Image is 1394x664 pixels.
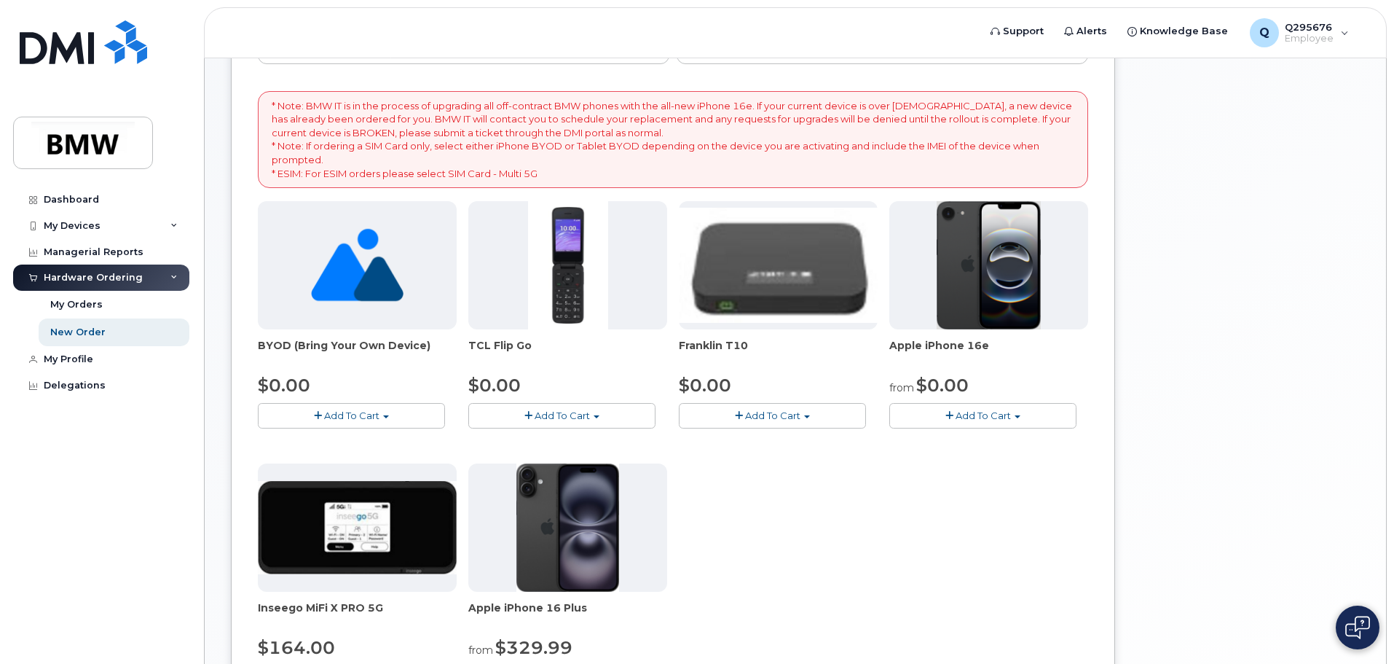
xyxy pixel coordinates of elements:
[1054,17,1117,46] a: Alerts
[889,381,914,394] small: from
[495,637,572,658] span: $329.99
[468,601,667,630] div: Apple iPhone 16 Plus
[468,338,667,367] div: TCL Flip Go
[937,201,1041,329] img: iphone16e.png
[745,410,800,421] span: Add To Cart
[258,375,310,396] span: $0.00
[679,375,731,396] span: $0.00
[980,17,1054,46] a: Support
[468,375,521,396] span: $0.00
[528,201,608,329] img: TCL_FLIP_MODE.jpg
[258,601,457,630] div: Inseego MiFi X PRO 5G
[468,644,493,657] small: from
[258,481,457,574] img: cut_small_inseego_5G.jpg
[679,338,878,367] div: Franklin T10
[516,464,619,592] img: iphone_16_plus.png
[311,201,403,329] img: no_image_found-2caef05468ed5679b831cfe6fc140e25e0c280774317ffc20a367ab7fd17291e.png
[1345,616,1370,639] img: Open chat
[1076,24,1107,39] span: Alerts
[889,403,1076,429] button: Add To Cart
[468,403,655,429] button: Add To Cart
[956,410,1011,421] span: Add To Cart
[1140,24,1228,39] span: Knowledge Base
[1285,33,1334,44] span: Employee
[1003,24,1044,39] span: Support
[889,338,1088,367] div: Apple iPhone 16e
[679,403,866,429] button: Add To Cart
[272,99,1074,180] p: * Note: BMW IT is in the process of upgrading all off-contract BMW phones with the all-new iPhone...
[258,338,457,367] div: BYOD (Bring Your Own Device)
[1285,21,1334,33] span: Q295676
[258,403,445,429] button: Add To Cart
[1240,18,1359,47] div: Q295676
[1259,24,1269,42] span: Q
[535,410,590,421] span: Add To Cart
[679,208,878,323] img: t10.jpg
[258,637,335,658] span: $164.00
[916,375,969,396] span: $0.00
[324,410,379,421] span: Add To Cart
[1117,17,1238,46] a: Knowledge Base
